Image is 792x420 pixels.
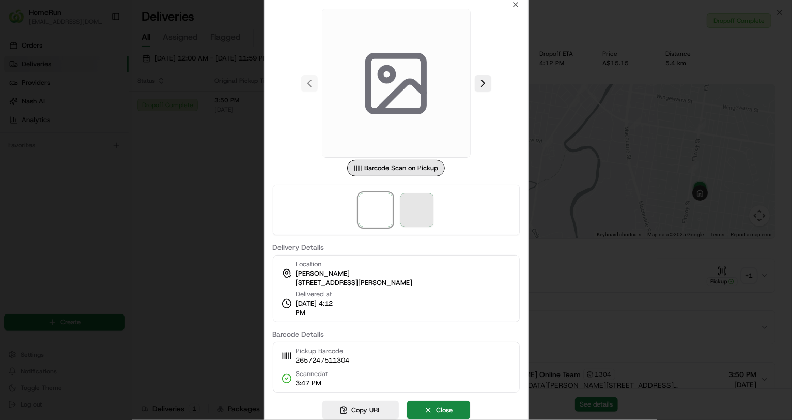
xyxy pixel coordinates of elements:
[407,401,470,419] button: Close
[296,379,329,388] span: 3:47 PM
[296,278,413,288] span: [STREET_ADDRESS][PERSON_NAME]
[322,401,399,419] button: Copy URL
[296,290,344,299] span: Delivered at
[296,260,322,269] span: Location
[296,299,344,318] span: [DATE] 4:12 PM
[296,347,350,356] span: Pickup Barcode
[273,331,520,338] label: Barcode Details
[347,160,445,176] div: Barcode Scan on Pickup
[296,356,350,365] span: 2657247511304
[296,269,350,278] span: [PERSON_NAME]
[273,244,520,251] label: Delivery Details
[296,369,329,379] span: Scanned at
